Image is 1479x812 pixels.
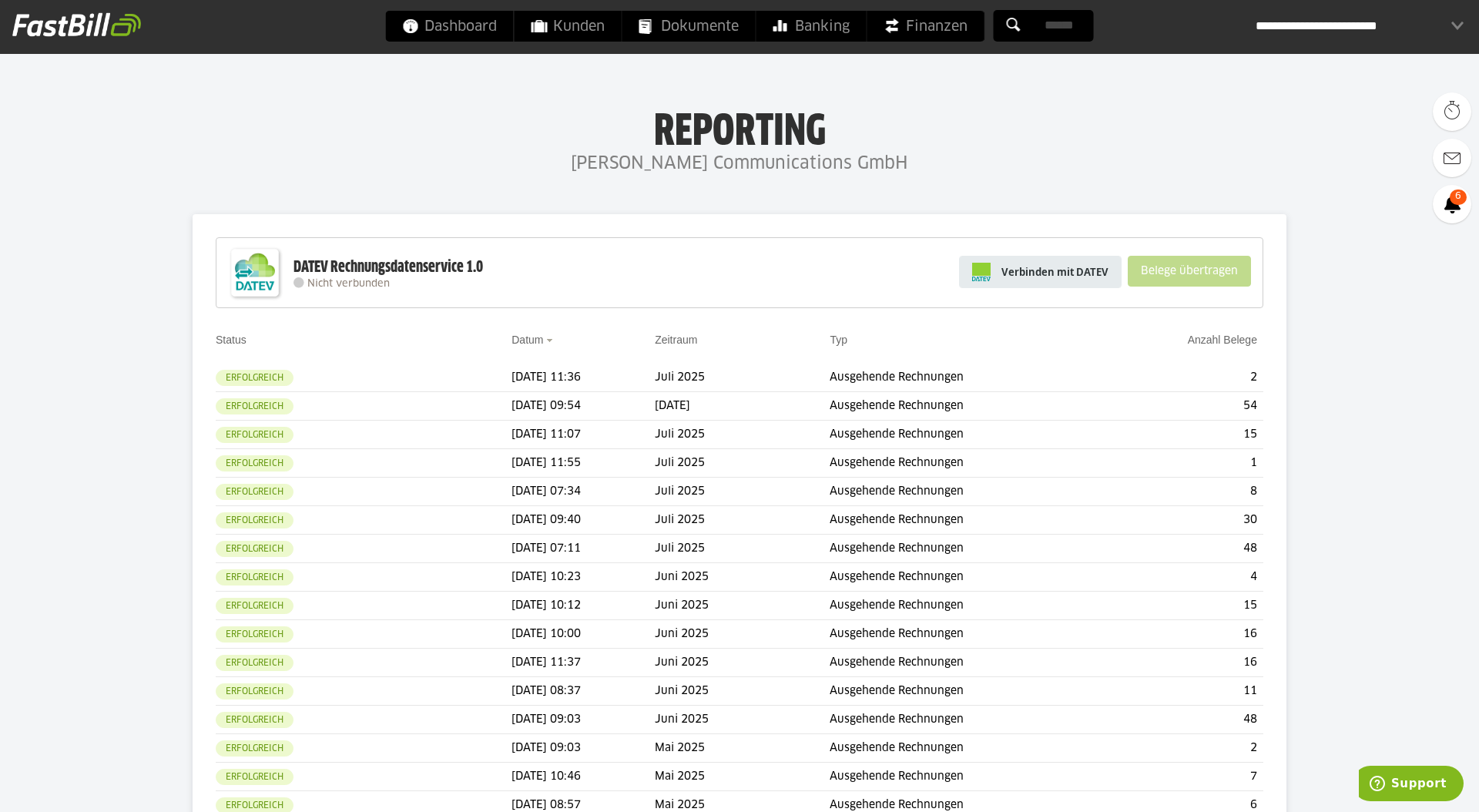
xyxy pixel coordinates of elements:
sl-badge: Erfolgreich [216,370,293,386]
td: 15 [1107,421,1263,449]
td: [DATE] 10:12 [511,592,655,620]
sl-badge: Erfolgreich [216,712,293,728]
sl-badge: Erfolgreich [216,769,293,785]
td: Juni 2025 [655,592,830,620]
img: pi-datev-logo-farbig-24.svg [972,263,991,281]
td: Ausgehende Rechnungen [830,620,1106,649]
td: [DATE] 08:37 [511,677,655,706]
td: Ausgehende Rechnungen [830,449,1106,478]
td: 48 [1107,535,1263,563]
td: [DATE] 11:36 [511,364,655,392]
td: [DATE] 09:40 [511,506,655,535]
td: Ausgehende Rechnungen [830,649,1106,677]
a: Dokumente [622,11,756,42]
a: 6 [1433,185,1471,223]
td: Juni 2025 [655,706,830,734]
td: Ausgehende Rechnungen [830,364,1106,392]
h1: Reporting [154,109,1325,149]
td: [DATE] 10:46 [511,763,655,791]
td: 16 [1107,649,1263,677]
td: 30 [1107,506,1263,535]
td: Juli 2025 [655,506,830,535]
td: Ausgehende Rechnungen [830,677,1106,706]
td: 2 [1107,734,1263,763]
sl-badge: Erfolgreich [216,740,293,757]
sl-button: Belege übertragen [1128,256,1251,287]
td: 2 [1107,364,1263,392]
td: [DATE] 09:03 [511,706,655,734]
img: sort_desc.gif [546,339,556,342]
div: DATEV Rechnungsdatenservice 1.0 [293,257,483,277]
td: Juni 2025 [655,677,830,706]
td: Juli 2025 [655,421,830,449]
td: Ausgehende Rechnungen [830,563,1106,592]
td: 48 [1107,706,1263,734]
td: 1 [1107,449,1263,478]
span: Banking [773,11,850,42]
td: 4 [1107,563,1263,592]
img: DATEV-Datenservice Logo [224,242,286,304]
td: Ausgehende Rechnungen [830,535,1106,563]
td: Juli 2025 [655,535,830,563]
span: Verbinden mit DATEV [1001,264,1108,280]
sl-badge: Erfolgreich [216,598,293,614]
td: Juli 2025 [655,449,830,478]
td: 8 [1107,478,1263,506]
sl-badge: Erfolgreich [216,626,293,643]
td: 11 [1107,677,1263,706]
sl-badge: Erfolgreich [216,398,293,414]
sl-badge: Erfolgreich [216,683,293,700]
td: Ausgehende Rechnungen [830,421,1106,449]
td: [DATE] 10:00 [511,620,655,649]
td: [DATE] 10:23 [511,563,655,592]
td: [DATE] 11:37 [511,649,655,677]
a: Finanzen [867,11,984,42]
a: Status [216,334,246,346]
td: 15 [1107,592,1263,620]
td: Ausgehende Rechnungen [830,734,1106,763]
td: 54 [1107,392,1263,421]
td: 7 [1107,763,1263,791]
td: [DATE] [655,392,830,421]
td: Ausgehende Rechnungen [830,392,1106,421]
a: Banking [756,11,867,42]
sl-badge: Erfolgreich [216,655,293,671]
td: [DATE] 11:07 [511,421,655,449]
span: Kunden [532,11,605,42]
td: [DATE] 07:11 [511,535,655,563]
td: [DATE] 07:34 [511,478,655,506]
span: Dashboard [403,11,497,42]
td: [DATE] 09:03 [511,734,655,763]
sl-badge: Erfolgreich [216,541,293,557]
sl-badge: Erfolgreich [216,427,293,443]
a: Typ [830,334,847,346]
td: Juli 2025 [655,478,830,506]
td: Juli 2025 [655,364,830,392]
span: Finanzen [884,11,968,42]
a: Kunden [515,11,622,42]
sl-badge: Erfolgreich [216,569,293,586]
td: Mai 2025 [655,734,830,763]
sl-badge: Erfolgreich [216,455,293,471]
a: Zeitraum [655,334,697,346]
td: [DATE] 09:54 [511,392,655,421]
td: Ausgehende Rechnungen [830,506,1106,535]
a: Dashboard [386,11,514,42]
td: Juni 2025 [655,563,830,592]
a: Verbinden mit DATEV [959,256,1122,288]
span: 6 [1450,190,1467,205]
span: Nicht verbunden [307,279,390,289]
iframe: Öffnet ein Widget, in dem Sie weitere Informationen finden [1359,766,1464,804]
img: fastbill_logo_white.png [12,12,141,37]
sl-badge: Erfolgreich [216,512,293,528]
td: Ausgehende Rechnungen [830,706,1106,734]
a: Anzahl Belege [1188,334,1257,346]
a: Datum [511,334,543,346]
td: Ausgehende Rechnungen [830,592,1106,620]
sl-badge: Erfolgreich [216,484,293,500]
span: Dokumente [639,11,739,42]
td: Ausgehende Rechnungen [830,763,1106,791]
td: Juni 2025 [655,620,830,649]
td: [DATE] 11:55 [511,449,655,478]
